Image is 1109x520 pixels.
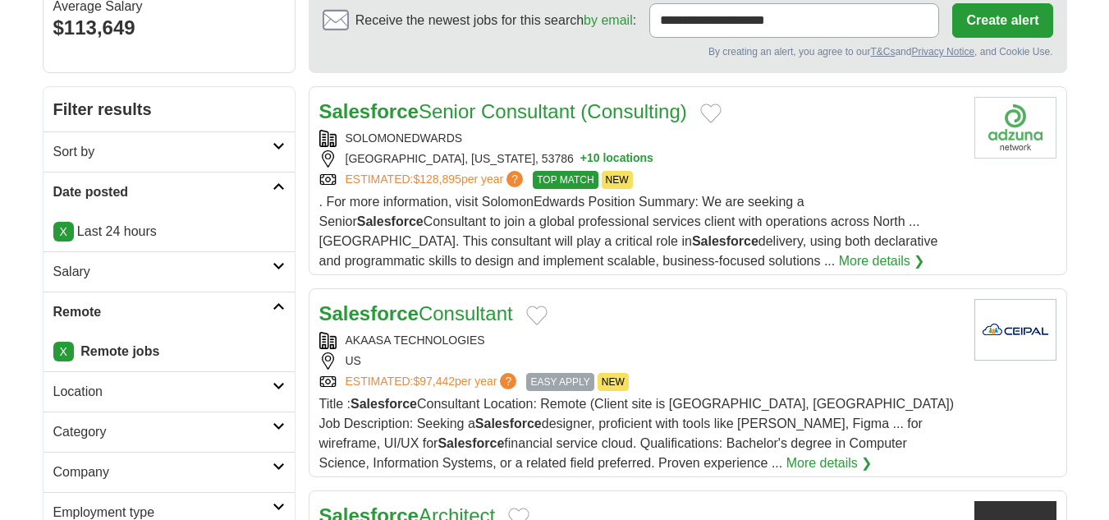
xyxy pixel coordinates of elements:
[700,104,722,123] button: Add to favorite jobs
[870,46,895,58] a: T&Cs
[506,171,523,187] span: ?
[357,214,424,228] strong: Salesforce
[319,195,938,268] span: . For more information, visit SolomonEdwards Position Summary: We are seeking a Senior Consultant...
[319,100,687,122] a: SalesforceSenior Consultant (Consulting)
[53,222,285,242] p: Last 24 hours
[44,412,295,452] a: Category
[53,382,273,402] h2: Location
[319,302,419,324] strong: Salesforce
[346,373,520,391] a: ESTIMATED:$97,442per year?
[44,452,295,492] a: Company
[44,292,295,332] a: Remote
[351,397,417,411] strong: Salesforce
[319,150,961,168] div: [GEOGRAPHIC_DATA], [US_STATE], 53786
[53,13,285,43] div: $113,649
[53,462,273,482] h2: Company
[53,302,273,322] h2: Remote
[53,222,74,242] a: X
[53,182,273,202] h2: Date posted
[319,130,961,147] div: SOLOMONEDWARDS
[44,87,295,131] h2: Filter results
[598,373,629,391] span: NEW
[44,131,295,172] a: Sort by
[974,97,1056,159] img: Company logo
[319,352,961,370] div: US
[53,262,273,282] h2: Salary
[323,44,1053,59] div: By creating an alert, you agree to our and , and Cookie Use.
[526,306,548,325] button: Add to favorite jobs
[44,172,295,212] a: Date posted
[44,251,295,292] a: Salary
[80,344,159,358] strong: Remote jobs
[911,46,974,58] a: Privacy Notice
[580,150,587,168] span: +
[786,453,873,473] a: More details ❯
[44,371,295,412] a: Location
[355,11,636,30] span: Receive the newest jobs for this search :
[475,416,542,430] strong: Salesforce
[526,373,593,391] span: EASY APPLY
[346,171,527,189] a: ESTIMATED:$128,895per year?
[500,373,516,389] span: ?
[413,173,461,186] span: $128,895
[438,436,504,450] strong: Salesforce
[692,234,758,248] strong: Salesforce
[974,299,1056,361] img: Company logo
[319,397,955,470] span: Title : Consultant Location: Remote (Client site is [GEOGRAPHIC_DATA], [GEOGRAPHIC_DATA]) Job Des...
[952,3,1052,38] button: Create alert
[53,142,273,162] h2: Sort by
[319,100,419,122] strong: Salesforce
[584,13,633,27] a: by email
[533,171,598,189] span: TOP MATCH
[839,251,925,271] a: More details ❯
[53,342,74,361] a: X
[319,302,513,324] a: SalesforceConsultant
[580,150,653,168] button: +10 locations
[602,171,633,189] span: NEW
[413,375,455,388] span: $97,442
[319,332,961,349] div: AKAASA TECHNOLOGIES
[53,422,273,442] h2: Category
